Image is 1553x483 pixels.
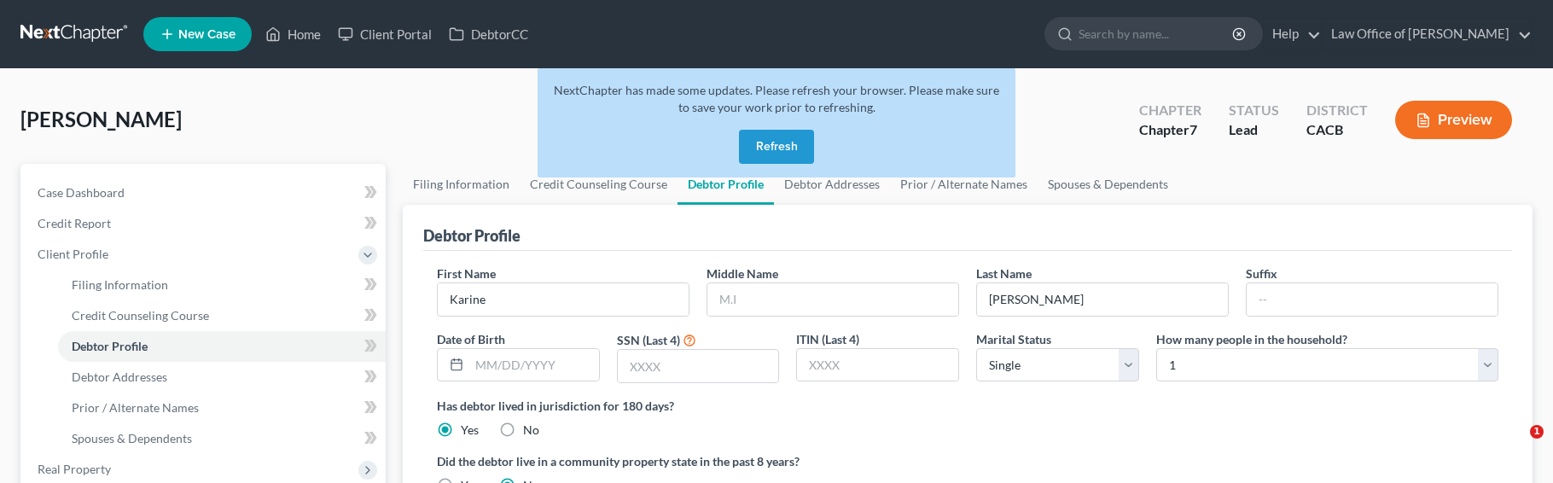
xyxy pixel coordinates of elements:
[72,308,209,323] span: Credit Counseling Course
[1323,19,1532,49] a: Law Office of [PERSON_NAME]
[1189,121,1197,137] span: 7
[1246,265,1277,282] label: Suffix
[403,164,520,205] a: Filing Information
[1038,164,1178,205] a: Spouses & Dependents
[423,225,521,246] div: Debtor Profile
[437,330,505,348] label: Date of Birth
[1156,330,1347,348] label: How many people in the household?
[1495,425,1536,466] iframe: Intercom live chat
[58,300,386,331] a: Credit Counseling Course
[58,331,386,362] a: Debtor Profile
[1395,101,1512,139] button: Preview
[1229,120,1279,140] div: Lead
[438,283,689,316] input: --
[1229,101,1279,120] div: Status
[523,422,539,439] label: No
[437,397,1498,415] label: Has debtor lived in jurisdiction for 180 days?
[72,370,167,384] span: Debtor Addresses
[1079,18,1235,49] input: Search by name...
[24,177,386,208] a: Case Dashboard
[38,247,108,261] span: Client Profile
[1530,425,1544,439] span: 1
[72,400,199,415] span: Prior / Alternate Names
[72,339,148,353] span: Debtor Profile
[72,431,192,445] span: Spouses & Dependents
[257,19,329,49] a: Home
[797,349,958,381] input: XXXX
[58,362,386,393] a: Debtor Addresses
[796,330,859,348] label: ITIN (Last 4)
[1139,120,1201,140] div: Chapter
[976,265,1032,282] label: Last Name
[1306,120,1368,140] div: CACB
[976,330,1051,348] label: Marital Status
[520,164,678,205] a: Credit Counseling Course
[1306,101,1368,120] div: District
[437,265,496,282] label: First Name
[24,208,386,239] a: Credit Report
[707,283,958,316] input: M.I
[617,331,680,349] label: SSN (Last 4)
[739,130,814,164] button: Refresh
[440,19,537,49] a: DebtorCC
[329,19,440,49] a: Client Portal
[58,270,386,300] a: Filing Information
[437,452,1498,470] label: Did the debtor live in a community property state in the past 8 years?
[1139,101,1201,120] div: Chapter
[58,423,386,454] a: Spouses & Dependents
[1247,283,1498,316] input: --
[38,462,111,476] span: Real Property
[977,283,1228,316] input: --
[707,265,778,282] label: Middle Name
[178,28,236,41] span: New Case
[618,350,779,382] input: XXXX
[58,393,386,423] a: Prior / Alternate Names
[72,277,168,292] span: Filing Information
[1264,19,1321,49] a: Help
[38,216,111,230] span: Credit Report
[554,83,999,114] span: NextChapter has made some updates. Please refresh your browser. Please make sure to save your wor...
[461,422,479,439] label: Yes
[20,107,182,131] span: [PERSON_NAME]
[38,185,125,200] span: Case Dashboard
[469,349,599,381] input: MM/DD/YYYY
